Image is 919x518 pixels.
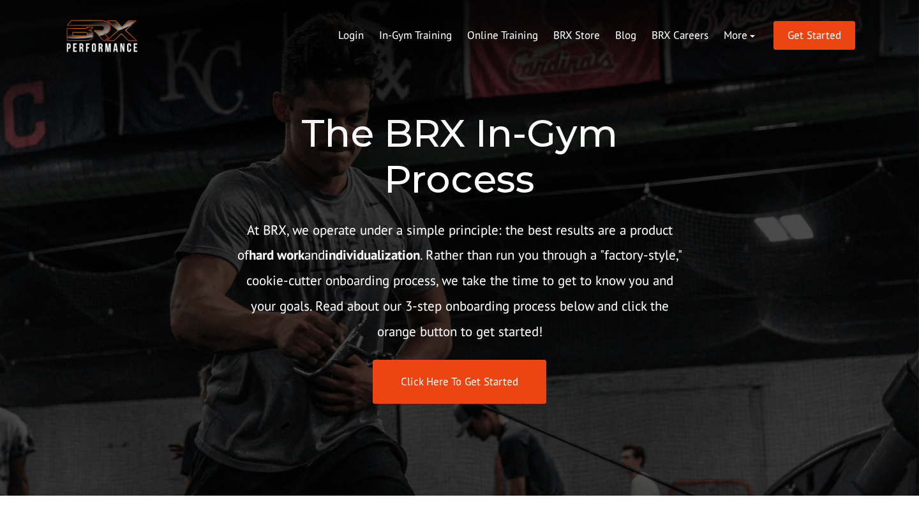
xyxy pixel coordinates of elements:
[64,17,140,56] img: BRX Transparent Logo-2
[644,20,716,51] a: BRX Careers
[301,110,618,202] span: The BRX In-Gym Process
[331,20,763,51] div: Navigation Menu
[373,360,546,404] a: Click Here To Get Started
[546,20,608,51] a: BRX Store
[773,21,855,50] a: Get Started
[249,246,304,263] strong: hard work
[459,20,546,51] a: Online Training
[371,20,459,51] a: In-Gym Training
[716,20,763,51] a: More
[237,221,682,341] span: At BRX, we operate under a simple principle: the best results are a product of and . Rather than ...
[331,20,371,51] a: Login
[608,20,644,51] a: Blog
[325,246,420,263] strong: individualization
